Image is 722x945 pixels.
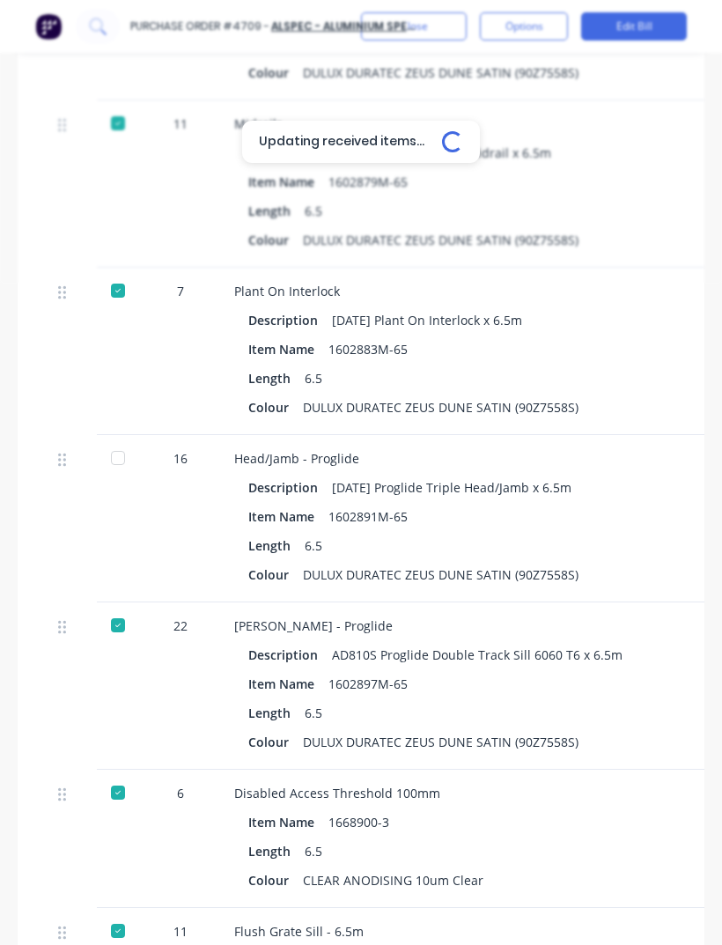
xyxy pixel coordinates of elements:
div: 1602897M-65 [328,671,408,697]
div: Length [248,700,305,726]
div: Length [248,838,305,864]
div: 6.5 [305,365,322,391]
div: DULUX DURATEC ZEUS DUNE SATIN (90Z7558S) [303,395,578,420]
div: 7 [155,282,206,300]
div: 22 [155,616,206,635]
div: Length [248,533,305,558]
div: Item Name [248,336,328,362]
div: 1602883M-65 [328,336,408,362]
div: 11 [155,922,206,941]
div: DULUX DURATEC ZEUS DUNE SATIN (90Z7558S) [303,562,578,587]
div: Description [248,307,332,333]
div: 16 [155,449,206,468]
div: Updating received items... [242,121,480,163]
div: Item Name [248,809,328,835]
div: 1602891M-65 [328,504,408,529]
div: Description [248,475,332,500]
div: Item Name [248,671,328,697]
div: Item Name [248,504,328,529]
div: 6 [155,784,206,802]
div: Length [248,365,305,391]
div: [DATE] Plant On Interlock x 6.5m [332,307,522,333]
div: [DATE] Proglide Triple Head/Jamb x 6.5m [332,475,571,500]
div: Colour [248,729,303,755]
div: 6.5 [305,533,322,558]
div: DULUX DURATEC ZEUS DUNE SATIN (90Z7558S) [303,729,578,755]
div: 6.5 [305,838,322,864]
div: 1668900-3 [328,809,389,835]
div: CLEAR ANODISING 10um Clear [303,867,483,893]
div: Colour [248,562,303,587]
div: AD810S Proglide Double Track Sill 6060 T6 x 6.5m [332,642,623,668]
div: Colour [248,867,303,893]
div: Colour [248,395,303,420]
div: 6.5 [305,700,322,726]
div: Description [248,642,332,668]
